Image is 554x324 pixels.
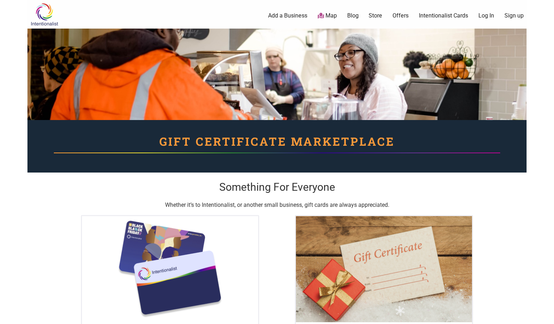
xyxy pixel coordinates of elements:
a: Sign up [504,12,524,20]
a: Add a Business [268,12,307,20]
img: Customer and business owner at register [27,29,527,143]
img: Intentionalist [27,3,61,26]
p: Whether it’s to Intentionalist, or another small business, gift cards are always appreciated. [77,200,477,210]
h2: Something For Everyone [77,180,477,195]
img: Gift Certificate Feature Image [296,216,472,322]
img: Intentionalist & Black Black Friday Card [82,216,258,322]
a: Store [369,12,382,20]
a: Offers [393,12,409,20]
a: Blog [347,12,359,20]
a: Log In [478,12,494,20]
a: Map [318,12,337,20]
div: Gift Certificate Marketplace [27,120,527,173]
a: Intentionalist Cards [419,12,468,20]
